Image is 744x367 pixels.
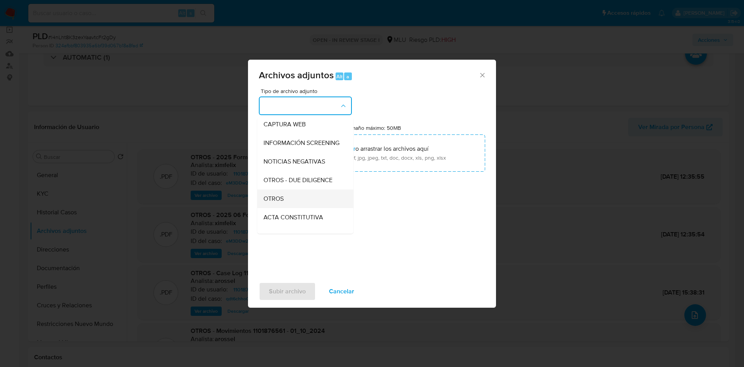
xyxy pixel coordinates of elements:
button: Cerrar [479,71,486,78]
span: BALANCE FIRMADO POR [PERSON_NAME] [263,232,343,248]
span: Tipo de archivo adjunto [261,88,354,94]
span: Archivos adjuntos [259,68,334,82]
span: OTROS - DUE DILIGENCE [263,176,332,184]
span: OTROS [263,195,284,203]
span: Alt [336,73,343,80]
button: Cancelar [319,282,364,301]
span: a [346,73,349,80]
span: INFORMACIÓN SCREENING [263,139,339,147]
span: ACTA CONSTITUTIVA [263,214,323,221]
span: Cancelar [329,283,354,300]
label: Tamaño máximo: 50MB [346,124,401,131]
span: NOTICIAS NEGATIVAS [263,158,325,165]
span: CAPTURA WEB [263,121,306,128]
